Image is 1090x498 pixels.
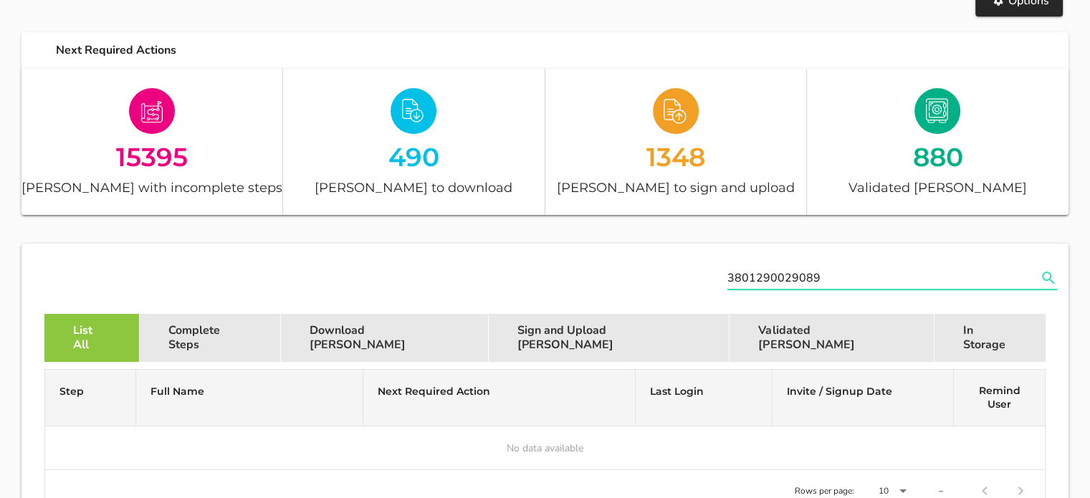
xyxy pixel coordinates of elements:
[807,144,1069,169] div: 880
[489,314,730,362] div: Sign and Upload [PERSON_NAME]
[21,144,282,169] div: 15395
[140,314,281,362] div: Complete Steps
[879,484,889,497] div: 10
[378,385,490,398] span: Next Required Action
[136,370,363,426] th: Full Name: Not sorted. Activate to sort ascending.
[787,385,892,398] span: Invite / Signup Date
[44,32,1069,69] div: Next Required Actions
[281,314,489,362] div: Download [PERSON_NAME]
[939,484,943,497] div: –
[283,177,544,198] div: [PERSON_NAME] to download
[807,177,1069,198] div: Validated [PERSON_NAME]
[1036,269,1061,287] button: Search name, email, testator ID or ID number appended action
[44,314,140,362] div: List All
[59,385,84,398] span: Step
[650,385,704,398] span: Last Login
[545,177,806,198] div: [PERSON_NAME] to sign and upload
[730,314,934,362] div: Validated [PERSON_NAME]
[45,426,1045,469] td: No data available
[283,144,544,169] div: 490
[773,370,955,426] th: Invite / Signup Date: Not sorted. Activate to sort ascending.
[979,384,1020,411] span: Remind User
[45,370,136,426] th: Step: Not sorted. Activate to sort ascending.
[150,385,204,398] span: Full Name
[21,177,282,198] div: [PERSON_NAME] with incomplete steps
[545,144,806,169] div: 1348
[636,370,772,426] th: Last Login: Not sorted. Activate to sort ascending.
[954,370,1045,426] th: Remind User
[934,314,1046,362] div: In Storage
[363,370,636,426] th: Next Required Action: Not sorted. Activate to sort ascending.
